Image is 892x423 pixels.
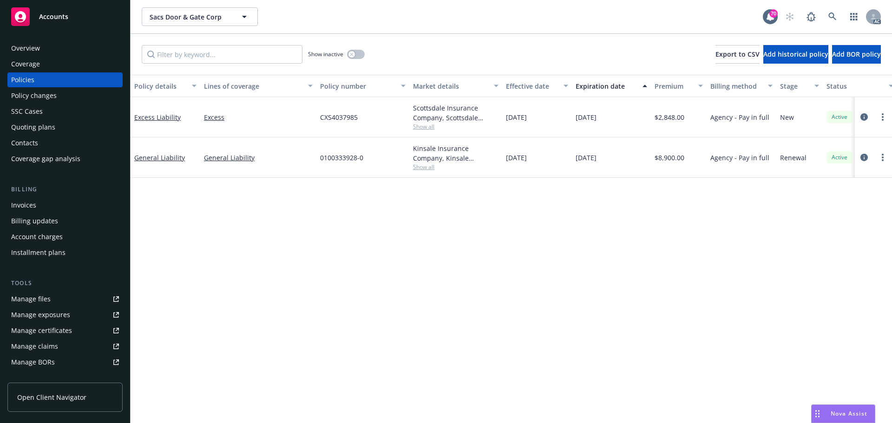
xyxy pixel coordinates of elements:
span: Renewal [780,153,807,163]
a: Policies [7,72,123,87]
a: Invoices [7,198,123,213]
div: Manage claims [11,339,58,354]
span: [DATE] [576,153,597,163]
div: Expiration date [576,81,637,91]
div: Billing method [710,81,762,91]
div: 70 [769,9,778,18]
div: Contacts [11,136,38,150]
span: Agency - Pay in full [710,112,769,122]
button: Market details [409,75,502,97]
div: Manage files [11,292,51,306]
span: [DATE] [506,153,527,163]
div: Policy details [134,81,186,91]
div: Quoting plans [11,120,55,135]
a: Excess [204,112,313,122]
a: Manage files [7,292,123,306]
input: Filter by keyword... [142,45,302,64]
div: Installment plans [11,245,66,260]
a: more [877,111,888,123]
div: Drag to move [812,405,823,423]
a: Switch app [845,7,863,26]
a: Quoting plans [7,120,123,135]
div: Effective date [506,81,558,91]
a: Accounts [7,4,123,30]
button: Policy details [131,75,200,97]
a: circleInformation [859,111,870,123]
a: Manage claims [7,339,123,354]
div: Stage [780,81,809,91]
div: Overview [11,41,40,56]
div: Policies [11,72,34,87]
a: Summary of insurance [7,371,123,385]
div: Status [826,81,883,91]
a: Account charges [7,229,123,244]
span: Show inactive [308,50,343,58]
a: Contacts [7,136,123,150]
button: Expiration date [572,75,651,97]
a: Overview [7,41,123,56]
span: Show all [413,123,498,130]
div: Coverage [11,57,40,72]
button: Effective date [502,75,572,97]
button: Nova Assist [811,404,875,423]
div: Invoices [11,198,36,213]
div: Account charges [11,229,63,244]
span: Add historical policy [763,50,828,59]
button: Billing method [707,75,776,97]
a: SSC Cases [7,104,123,119]
div: SSC Cases [11,104,43,119]
div: Scottsdale Insurance Company, Scottsdale Insurance Company (Nationwide), RT Specialty Insurance S... [413,103,498,123]
a: more [877,152,888,163]
a: circleInformation [859,152,870,163]
span: Agency - Pay in full [710,153,769,163]
button: Stage [776,75,823,97]
span: Add BOR policy [832,50,881,59]
div: Manage certificates [11,323,72,338]
button: Export to CSV [715,45,760,64]
div: Manage BORs [11,355,55,370]
div: Policy number [320,81,395,91]
a: Installment plans [7,245,123,260]
span: CXS4037985 [320,112,358,122]
a: Billing updates [7,214,123,228]
span: Show all [413,163,498,171]
div: Coverage gap analysis [11,151,80,166]
div: Lines of coverage [204,81,302,91]
span: $8,900.00 [655,153,684,163]
div: Premium [655,81,693,91]
a: General Liability [134,153,185,162]
span: 0100333928-0 [320,153,363,163]
a: Coverage [7,57,123,72]
button: Policy number [316,75,409,97]
a: Manage exposures [7,307,123,322]
button: Premium [651,75,707,97]
a: Policy changes [7,88,123,103]
a: Start snowing [780,7,799,26]
a: Search [823,7,842,26]
span: Export to CSV [715,50,760,59]
span: Open Client Navigator [17,392,86,402]
a: Coverage gap analysis [7,151,123,166]
div: Tools [7,279,123,288]
span: Accounts [39,13,68,20]
div: Policy changes [11,88,57,103]
button: Lines of coverage [200,75,316,97]
a: General Liability [204,153,313,163]
span: Active [830,153,849,162]
a: Excess Liability [134,113,181,122]
span: $2,848.00 [655,112,684,122]
span: Active [830,113,849,121]
div: Manage exposures [11,307,70,322]
a: Manage BORs [7,355,123,370]
div: Summary of insurance [11,371,82,385]
span: [DATE] [576,112,597,122]
span: Nova Assist [831,410,867,417]
span: Sacs Door & Gate Corp [150,12,230,22]
a: Manage certificates [7,323,123,338]
button: Add historical policy [763,45,828,64]
div: Market details [413,81,488,91]
div: Billing updates [11,214,58,228]
div: Billing [7,185,123,194]
button: Add BOR policy [832,45,881,64]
